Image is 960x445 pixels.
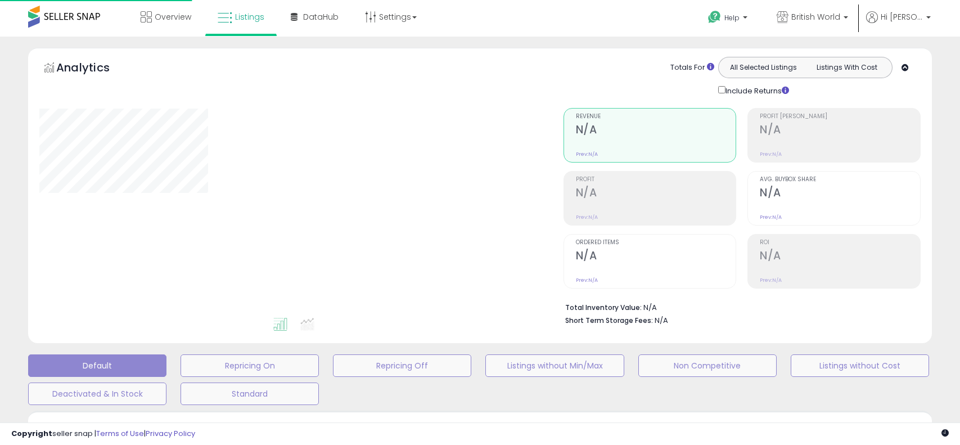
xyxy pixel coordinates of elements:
[760,277,782,284] small: Prev: N/A
[565,316,653,325] b: Short Term Storage Fees:
[760,177,920,183] span: Avg. Buybox Share
[576,177,736,183] span: Profit
[760,123,920,138] h2: N/A
[760,240,920,246] span: ROI
[576,249,736,264] h2: N/A
[576,240,736,246] span: Ordered Items
[710,84,803,97] div: Include Returns
[28,383,166,405] button: Deactivated & In Stock
[760,114,920,120] span: Profit [PERSON_NAME]
[760,151,782,158] small: Prev: N/A
[28,354,166,377] button: Default
[56,60,132,78] h5: Analytics
[576,277,598,284] small: Prev: N/A
[576,151,598,158] small: Prev: N/A
[11,428,52,439] strong: Copyright
[303,11,339,23] span: DataHub
[805,60,889,75] button: Listings With Cost
[565,300,912,313] li: N/A
[881,11,923,23] span: Hi [PERSON_NAME]
[866,11,931,37] a: Hi [PERSON_NAME]
[638,354,777,377] button: Non Competitive
[565,303,642,312] b: Total Inventory Value:
[791,354,929,377] button: Listings without Cost
[181,383,319,405] button: Standard
[235,11,264,23] span: Listings
[760,186,920,201] h2: N/A
[181,354,319,377] button: Repricing On
[655,315,668,326] span: N/A
[760,249,920,264] h2: N/A
[707,10,722,24] i: Get Help
[791,11,840,23] span: British World
[760,214,782,221] small: Prev: N/A
[576,186,736,201] h2: N/A
[576,114,736,120] span: Revenue
[699,2,759,37] a: Help
[576,123,736,138] h2: N/A
[722,60,805,75] button: All Selected Listings
[485,354,624,377] button: Listings without Min/Max
[333,354,471,377] button: Repricing Off
[576,214,598,221] small: Prev: N/A
[670,62,714,73] div: Totals For
[11,429,195,439] div: seller snap | |
[155,11,191,23] span: Overview
[724,13,740,23] span: Help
